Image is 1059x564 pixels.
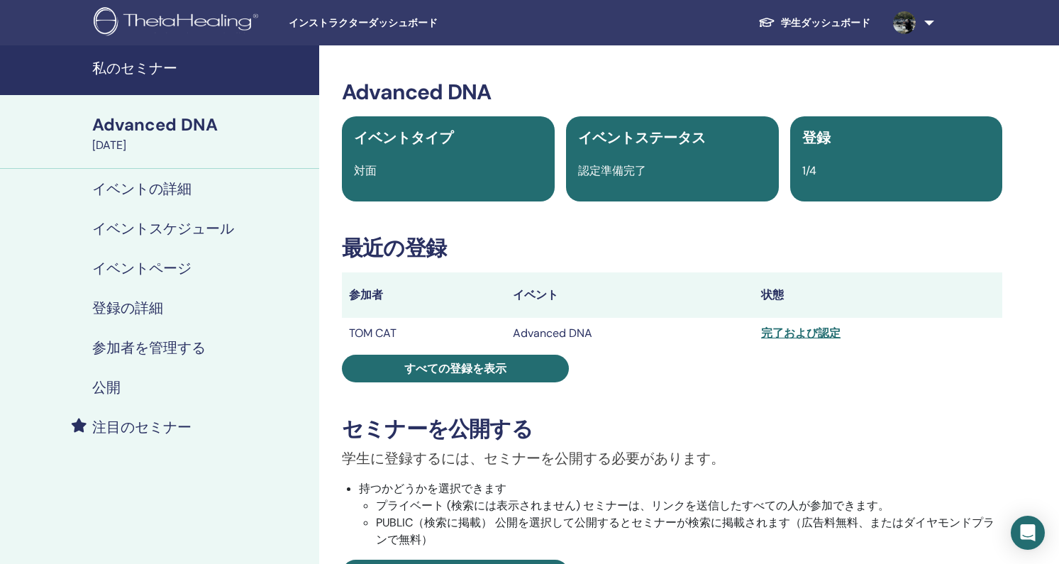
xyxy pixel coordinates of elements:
[359,480,1002,548] li: 持つかどうかを選択できます
[506,272,754,318] th: イベント
[761,325,995,342] div: 完了および認定
[754,272,1002,318] th: 状態
[506,318,754,349] td: Advanced DNA
[758,16,775,28] img: graduation-cap-white.svg
[342,355,569,382] a: すべての登録を表示
[342,79,1002,105] h3: Advanced DNA
[802,128,831,147] span: 登録
[84,113,319,154] a: Advanced DNA[DATE]
[354,163,377,178] span: 対面
[376,514,1002,548] li: PUBLIC（検索に掲載） 公開を選択して公開するとセミナーが検索に掲載されます（広告料無料、またはダイヤモンドプランで無料）
[92,260,192,277] h4: イベントページ
[1011,516,1045,550] div: Open Intercom Messenger
[376,497,1002,514] li: プライベート (検索には表示されません) セミナーは、リンクを送信したすべての人が参加できます。
[578,163,646,178] span: 認定準備完了
[342,416,1002,442] h3: セミナーを公開する
[92,339,206,356] h4: 参加者を管理する
[92,137,311,154] div: [DATE]
[92,419,192,436] h4: 注目のセミナー
[342,236,1002,261] h3: 最近の登録
[92,379,121,396] h4: 公開
[92,299,163,316] h4: 登録の詳細
[342,318,506,349] td: TOM CAT
[92,113,311,137] div: Advanced DNA
[802,163,816,178] span: 1/4
[94,7,263,39] img: logo.png
[578,128,706,147] span: イベントステータス
[404,361,506,376] span: すべての登録を表示
[342,448,1002,469] p: 学生に登録するには、セミナーを公開する必要があります。
[342,272,506,318] th: 参加者
[354,128,453,147] span: イベントタイプ
[92,220,234,237] h4: イベントスケジュール
[92,180,192,197] h4: イベントの詳細
[289,16,501,31] span: インストラクターダッシュボード
[92,60,311,77] h4: 私のセミナー
[747,10,882,36] a: 学生ダッシュボード
[893,11,916,34] img: default.jpg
